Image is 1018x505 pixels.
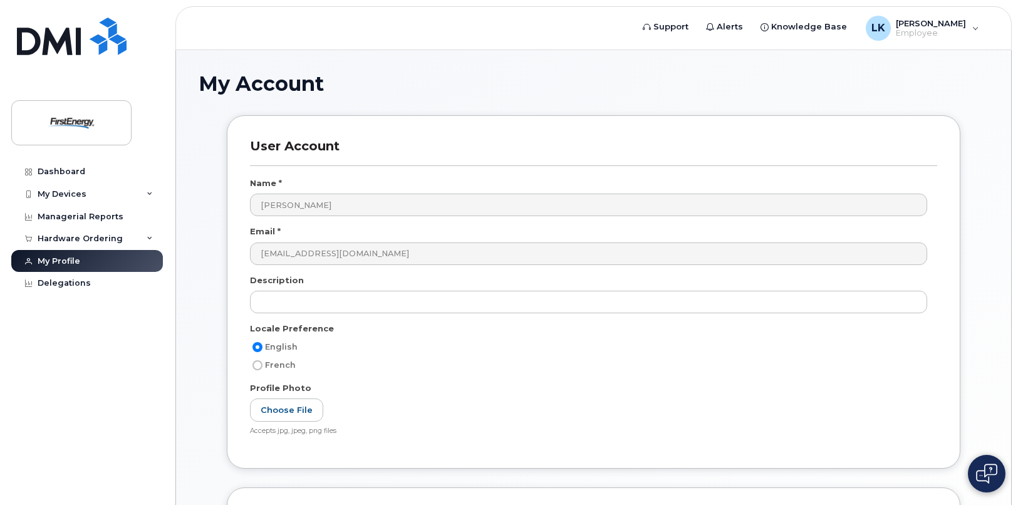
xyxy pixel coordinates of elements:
[250,382,311,394] label: Profile Photo
[250,177,282,189] label: Name *
[976,464,997,484] img: Open chat
[250,398,323,422] label: Choose File
[250,274,304,286] label: Description
[250,323,334,335] label: Locale Preference
[252,360,262,370] input: French
[265,360,296,370] span: French
[250,138,937,165] h3: User Account
[265,342,298,351] span: English
[250,226,281,237] label: Email *
[199,73,989,95] h1: My Account
[250,427,927,436] div: Accepts jpg, jpeg, png files
[252,342,262,352] input: English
